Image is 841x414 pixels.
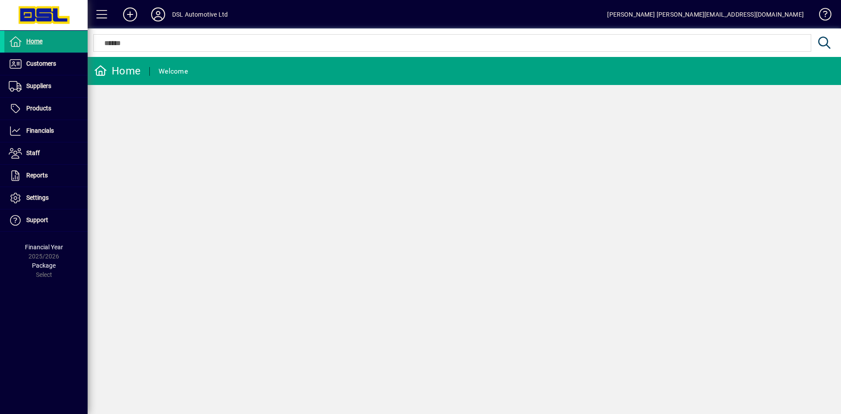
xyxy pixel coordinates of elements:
a: Reports [4,165,88,187]
button: Add [116,7,144,22]
a: Support [4,209,88,231]
span: Package [32,262,56,269]
div: Welcome [159,64,188,78]
span: Suppliers [26,82,51,89]
a: Staff [4,142,88,164]
a: Financials [4,120,88,142]
span: Products [26,105,51,112]
a: Suppliers [4,75,88,97]
a: Knowledge Base [813,2,830,30]
span: Reports [26,172,48,179]
span: Customers [26,60,56,67]
span: Home [26,38,42,45]
span: Financials [26,127,54,134]
a: Settings [4,187,88,209]
span: Staff [26,149,40,156]
a: Products [4,98,88,120]
div: Home [94,64,141,78]
a: Customers [4,53,88,75]
span: Financial Year [25,244,63,251]
span: Settings [26,194,49,201]
button: Profile [144,7,172,22]
div: DSL Automotive Ltd [172,7,228,21]
span: Support [26,216,48,223]
div: [PERSON_NAME] [PERSON_NAME][EMAIL_ADDRESS][DOMAIN_NAME] [607,7,804,21]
